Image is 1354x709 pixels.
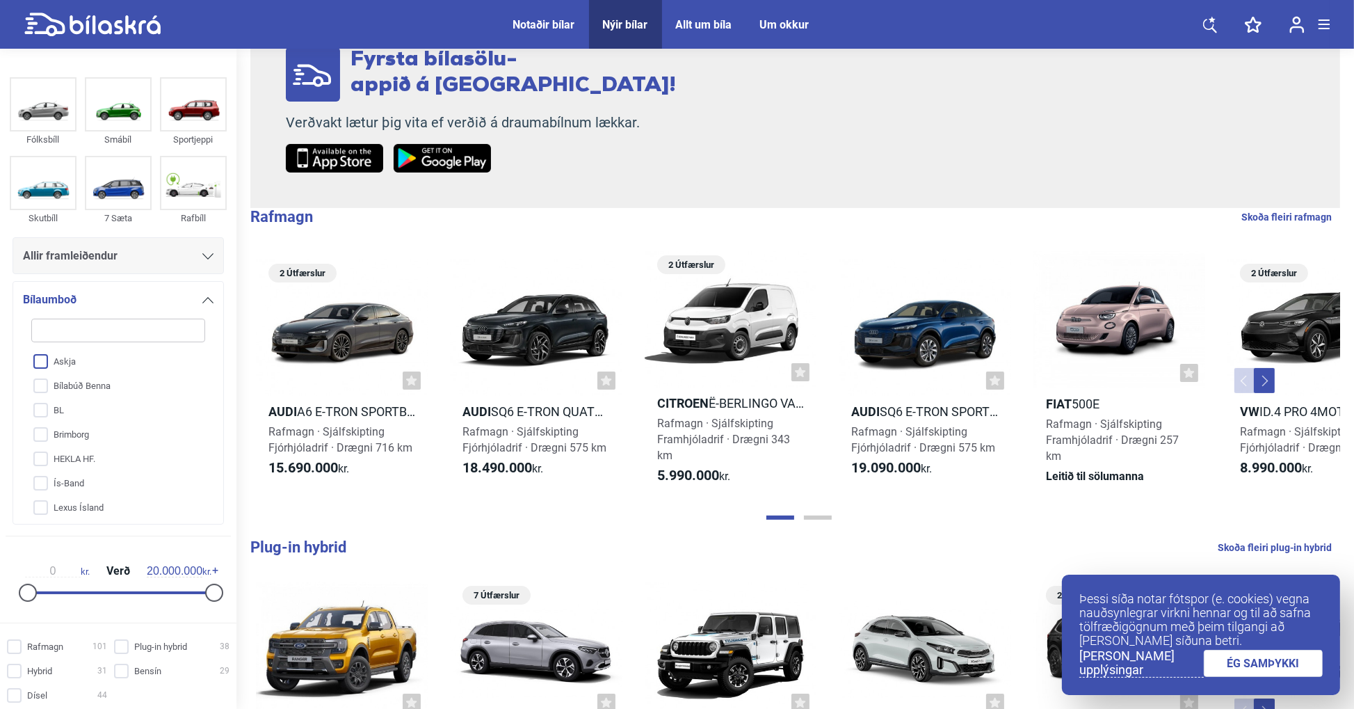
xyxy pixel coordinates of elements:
span: Rafmagn · Sjálfskipting Fjórhjóladrif · Drægni 716 km [268,425,412,454]
span: kr. [147,565,211,577]
div: Smábíl [85,132,152,148]
span: Dísel [27,688,47,703]
span: kr. [1240,460,1313,477]
a: Skoða fleiri rafmagn [1241,208,1332,226]
span: kr. [25,565,90,577]
b: 5.990.000 [657,467,719,484]
a: AudiSQ6 e-tron QuattroRafmagn · SjálfskiptingFjórhjóladrif · Drægni 575 km18.490.000kr. [450,250,622,497]
b: 18.490.000 [462,459,532,476]
span: Rafmagn · Sjálfskipting Framhjóladrif · Drægni 257 km [1046,417,1179,463]
span: 2 Útfærslur [664,255,718,274]
span: kr. [657,468,730,484]
span: Bensín [134,664,161,678]
span: Rafmagn · Sjálfskipting Framhjóladrif · Drægni 343 km [657,417,790,462]
span: kr. [268,460,349,477]
span: Plug-in hybrid [134,639,187,654]
button: Previous [1234,368,1255,393]
div: Rafbíll [160,210,227,226]
b: Rafmagn [250,208,313,225]
a: 2 ÚtfærslurAudiA6 e-tron Sportback quattroRafmagn · SjálfskiptingFjórhjóladrif · Drægni 716 km15.... [256,250,428,497]
span: Hybrid [27,664,52,678]
h2: SQ6 e-tron Quattro [450,404,622,420]
span: 44 [97,688,107,703]
span: Verð [103,566,134,577]
a: ÉG SAMÞYKKI [1204,650,1323,677]
div: Sportjeppi [160,132,227,148]
span: 38 [220,639,229,654]
b: Citroen [657,396,709,411]
b: VW [1240,404,1259,419]
span: 31 [97,664,107,678]
span: Allir framleiðendur [23,246,118,266]
button: Page 2 [804,516,832,520]
span: 2 Útfærslur [275,264,330,282]
h2: 500e [1033,396,1205,412]
a: AudiSQ6 e-tron Sportback QuattroRafmagn · SjálfskiptingFjórhjóladrif · Drægni 575 km19.090.000kr. [839,250,1010,497]
div: Skutbíll [10,210,76,226]
button: Next [1254,368,1275,393]
span: kr. [851,460,932,477]
a: Allt um bíla [676,18,732,31]
img: user-login.svg [1289,16,1305,33]
span: 2 Útfærslur [1053,586,1107,605]
a: Notaðir bílar [513,18,575,31]
span: kr. [462,460,543,477]
p: Þessi síða notar fótspor (e. cookies) vegna nauðsynlegrar virkni hennar og til að safna tölfræðig... [1079,592,1323,648]
a: Nýir bílar [603,18,648,31]
b: Plug-in hybrid [250,539,346,556]
b: Audi [268,404,297,419]
span: 101 [92,639,107,654]
a: [PERSON_NAME] upplýsingar [1079,649,1204,678]
b: 19.090.000 [851,459,921,476]
span: 7 Útfærslur [469,586,524,605]
span: 29 [220,664,229,678]
a: Um okkur [760,18,809,31]
div: Leitið til sölumanna [1033,468,1205,484]
b: Fiat [1046,397,1072,411]
a: Fiat500eRafmagn · SjálfskiptingFramhjóladrif · Drægni 257 kmLeitið til sölumanna [1033,250,1205,497]
span: 2 Útfærslur [1247,264,1301,282]
p: Verðvakt lætur þig vita ef verðið á draumabílnum lækkar. [286,114,676,132]
button: Page 1 [766,516,794,520]
span: Bílaumboð [23,290,76,310]
a: Skoða fleiri plug-in hybrid [1218,539,1332,557]
a: 2 ÚtfærslurCitroenë-Berlingo Van L1Rafmagn · SjálfskiptingFramhjóladrif · Drægni 343 km5.990.000kr. [645,250,816,497]
span: Fyrsta bílasölu- appið á [GEOGRAPHIC_DATA]! [350,49,676,97]
b: Audi [462,404,491,419]
span: Rafmagn · Sjálfskipting Fjórhjóladrif · Drægni 575 km [851,425,995,454]
div: 7 Sæta [85,210,152,226]
h2: A6 e-tron Sportback quattro [256,404,428,420]
span: Rafmagn · Sjálfskipting Fjórhjóladrif · Drægni 575 km [462,425,606,454]
h2: SQ6 e-tron Sportback Quattro [839,404,1010,420]
div: Fólksbíll [10,132,76,148]
b: 15.690.000 [268,459,338,476]
b: Audi [851,404,880,419]
b: 8.990.000 [1240,459,1302,476]
h2: ë-Berlingo Van L1 [645,395,816,411]
span: Rafmagn [27,639,63,654]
